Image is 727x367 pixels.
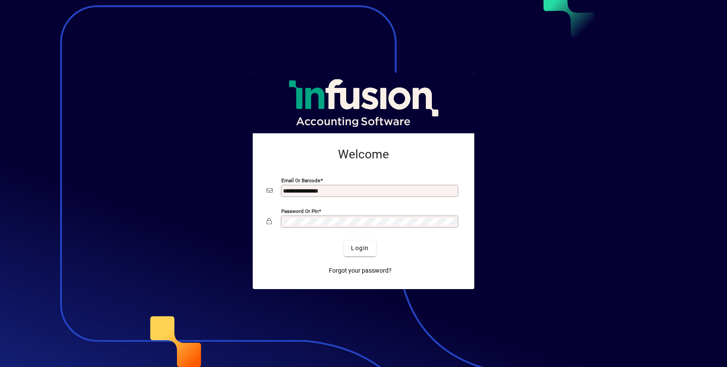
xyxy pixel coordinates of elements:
button: Login [344,241,376,256]
h2: Welcome [267,147,460,162]
span: Login [351,244,369,253]
mat-label: Password or Pin [281,208,318,214]
a: Forgot your password? [325,263,395,279]
mat-label: Email or Barcode [281,177,320,183]
span: Forgot your password? [329,266,392,275]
